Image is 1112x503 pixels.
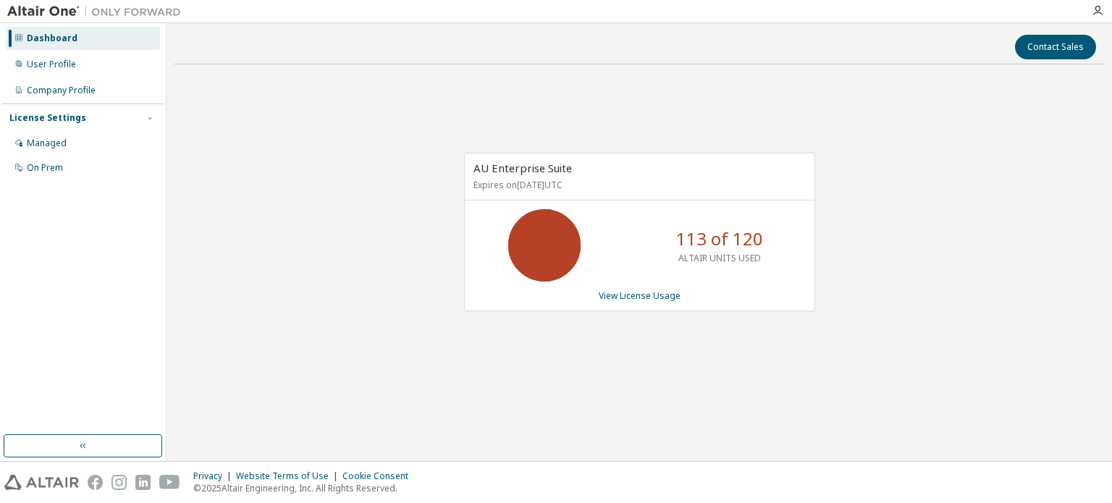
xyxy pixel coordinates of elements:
img: facebook.svg [88,475,103,490]
div: Dashboard [27,33,77,44]
img: Altair One [7,4,188,19]
div: Cookie Consent [342,470,417,482]
div: Managed [27,138,67,149]
div: User Profile [27,59,76,70]
p: Expires on [DATE] UTC [473,179,802,191]
img: instagram.svg [111,475,127,490]
img: altair_logo.svg [4,475,79,490]
button: Contact Sales [1015,35,1096,59]
img: youtube.svg [159,475,180,490]
span: AU Enterprise Suite [473,161,572,175]
p: 113 of 120 [676,227,763,251]
div: Company Profile [27,85,96,96]
div: Privacy [193,470,236,482]
a: View License Usage [599,289,681,302]
div: Website Terms of Use [236,470,342,482]
p: © 2025 Altair Engineering, Inc. All Rights Reserved. [193,482,417,494]
img: linkedin.svg [135,475,151,490]
div: On Prem [27,162,63,174]
p: ALTAIR UNITS USED [678,252,761,264]
div: License Settings [9,112,86,124]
